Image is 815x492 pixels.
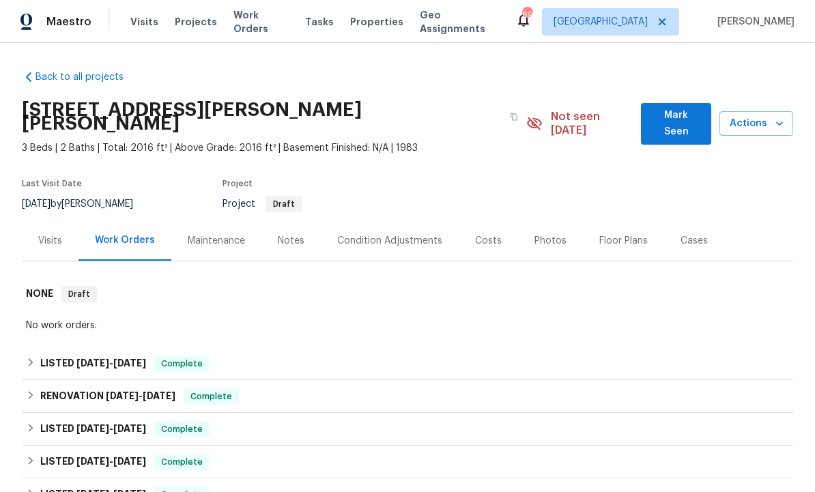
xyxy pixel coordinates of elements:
div: Cases [681,234,708,248]
span: Tasks [305,17,334,27]
span: [DATE] [76,424,109,433]
span: - [76,457,146,466]
div: NONE Draft [22,272,793,316]
span: Actions [730,115,782,132]
span: Complete [156,455,208,469]
div: Notes [278,234,304,248]
span: Project [223,179,253,188]
span: [DATE] [143,391,175,401]
h6: LISTED [40,356,146,372]
h2: [STREET_ADDRESS][PERSON_NAME][PERSON_NAME] [22,103,502,130]
span: Project [223,199,302,209]
span: Visits [130,15,158,29]
div: by [PERSON_NAME] [22,196,149,212]
div: Visits [38,234,62,248]
div: LISTED [DATE]-[DATE]Complete [22,413,793,446]
div: Work Orders [95,233,155,247]
span: Mark Seen [652,107,700,141]
span: [GEOGRAPHIC_DATA] [554,15,648,29]
span: [DATE] [76,358,109,368]
span: [DATE] [113,424,146,433]
span: [DATE] [22,199,51,209]
div: LISTED [DATE]-[DATE]Complete [22,446,793,478]
h6: LISTED [40,454,146,470]
div: Photos [534,234,567,248]
span: - [76,424,146,433]
span: Draft [268,200,300,208]
span: [DATE] [76,457,109,466]
span: Geo Assignments [420,8,499,35]
div: Maintenance [188,234,245,248]
span: [DATE] [113,457,146,466]
div: Costs [475,234,502,248]
span: Maestro [46,15,91,29]
span: - [76,358,146,368]
span: [PERSON_NAME] [712,15,795,29]
div: 89 [522,8,532,22]
button: Mark Seen [641,103,711,145]
span: [DATE] [113,358,146,368]
h6: NONE [26,286,53,302]
div: LISTED [DATE]-[DATE]Complete [22,347,793,380]
h6: RENOVATION [40,388,175,405]
span: Complete [185,390,238,403]
span: 3 Beds | 2 Baths | Total: 2016 ft² | Above Grade: 2016 ft² | Basement Finished: N/A | 1983 [22,141,526,155]
span: Not seen [DATE] [551,110,633,137]
h6: LISTED [40,421,146,437]
span: - [106,391,175,401]
div: Floor Plans [599,234,648,248]
span: [DATE] [106,391,139,401]
span: Projects [175,15,217,29]
span: Draft [63,287,96,301]
div: No work orders. [26,319,789,332]
span: Complete [156,422,208,436]
button: Copy Address [502,104,526,129]
div: Condition Adjustments [337,234,442,248]
span: Properties [350,15,403,29]
button: Actions [719,111,793,136]
div: RENOVATION [DATE]-[DATE]Complete [22,380,793,413]
span: Complete [156,357,208,371]
a: Back to all projects [22,70,153,84]
span: Last Visit Date [22,179,82,188]
span: Work Orders [233,8,289,35]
